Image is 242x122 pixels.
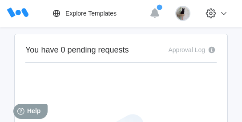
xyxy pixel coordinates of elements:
div: Explore Templates [65,10,117,17]
div: Approval Log [168,46,205,53]
a: Explore Templates [51,8,145,19]
h2: You have 0 pending requests [25,45,129,55]
img: stormageddon_tree.jpg [175,6,190,21]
